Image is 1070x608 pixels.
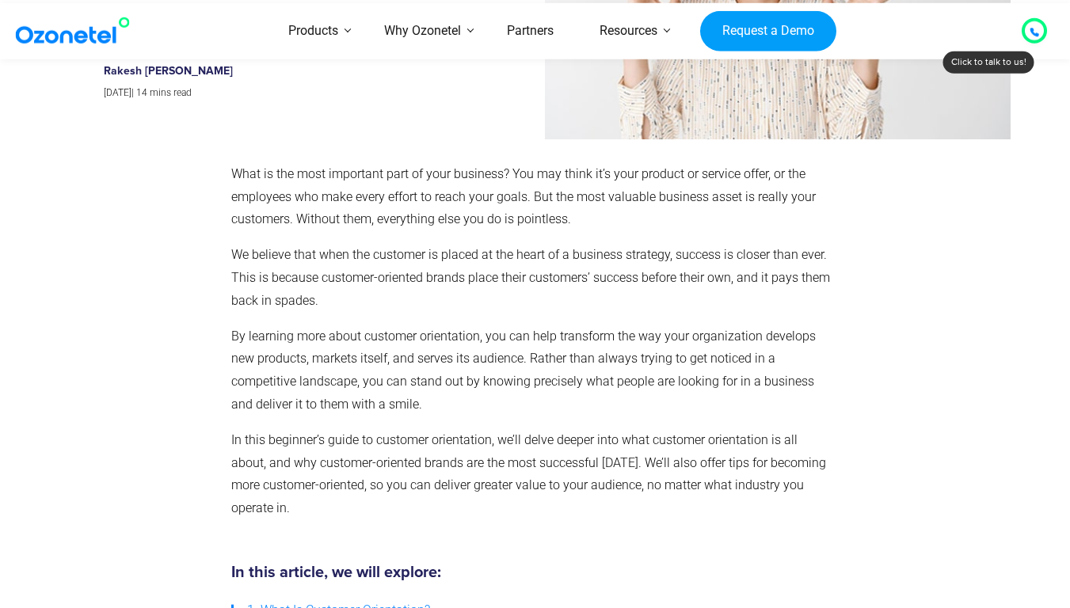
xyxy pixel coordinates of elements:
p: | [104,85,438,102]
a: Why Ozonetel [361,3,484,59]
p: What is the most important part of your business? You may think it’s your product or service offe... [231,163,832,231]
p: In this beginner’s guide to customer orientation, we’ll delve deeper into what customer orientati... [231,429,832,520]
span: [DATE] [104,87,131,98]
span: mins read [150,87,192,98]
a: Request a Demo [700,10,836,51]
a: Partners [484,3,577,59]
a: Products [265,3,361,59]
p: By learning more about customer orientation, you can help transform the way your organization dev... [231,325,832,416]
h6: Rakesh [PERSON_NAME] [104,65,438,78]
a: Resources [577,3,680,59]
h5: In this article, we will explore: [231,564,832,580]
span: 14 [136,87,147,98]
p: We believe that when the customer is placed at the heart of a business strategy, success is close... [231,244,832,312]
